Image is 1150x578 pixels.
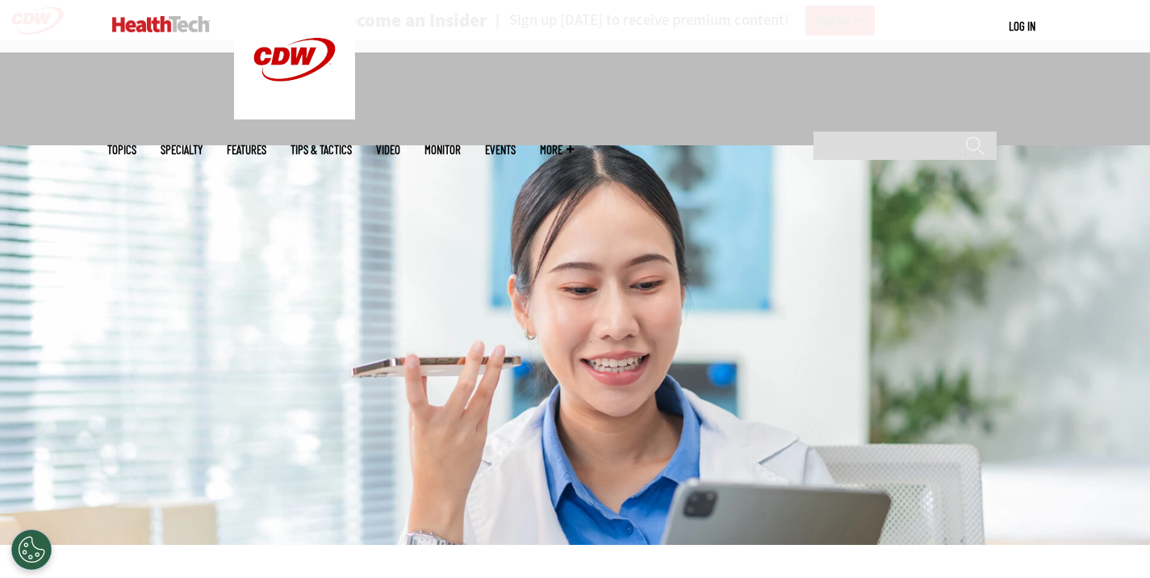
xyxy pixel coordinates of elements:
[11,530,52,570] div: Cookies Settings
[1009,18,1035,35] div: User menu
[234,107,355,124] a: CDW
[11,530,52,570] button: Open Preferences
[540,144,574,156] span: More
[424,144,461,156] a: MonITor
[485,144,516,156] a: Events
[112,16,210,32] img: Home
[107,144,136,156] span: Topics
[1009,19,1035,33] a: Log in
[291,144,352,156] a: Tips & Tactics
[161,144,203,156] span: Specialty
[376,144,400,156] a: Video
[227,144,266,156] a: Features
